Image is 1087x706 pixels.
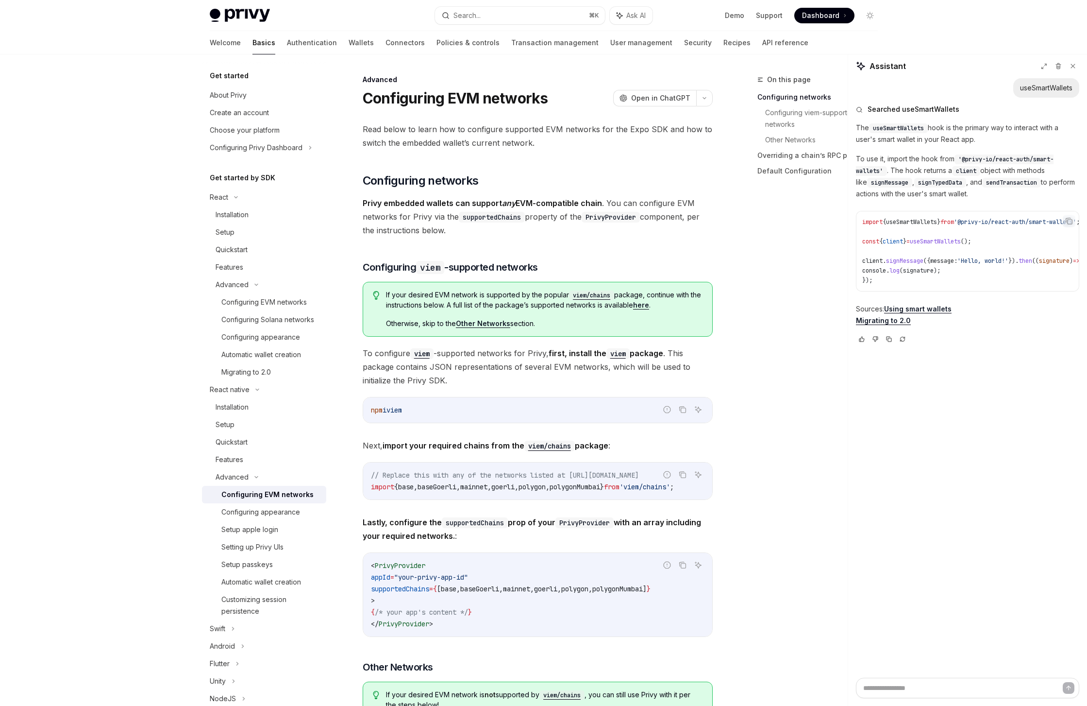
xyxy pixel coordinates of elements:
[757,89,886,105] a: Configuring networks
[202,104,326,121] a: Create an account
[210,191,228,203] div: React
[202,416,326,433] a: Setup
[394,482,398,491] span: {
[883,238,903,245] span: client
[491,482,515,491] span: goerli
[670,482,674,491] span: ;
[221,506,300,518] div: Configuring appearance
[661,468,673,481] button: Report incorrect code
[453,10,481,21] div: Search...
[870,60,906,72] span: Assistant
[879,238,883,245] span: {
[569,291,614,299] a: viem/chains
[940,218,954,226] span: from
[906,238,910,245] span: =
[216,419,234,430] div: Setup
[957,257,1008,265] span: 'Hello, world!'
[930,257,957,265] span: message:
[363,516,713,543] span: :
[210,172,275,184] h5: Get started by SDK
[794,8,854,23] a: Dashboard
[202,121,326,139] a: Choose your platform
[202,206,326,224] a: Installation
[210,89,247,101] div: About Privy
[371,406,383,414] span: npm
[441,585,456,593] span: base
[210,384,250,396] div: React native
[582,212,640,223] code: PrivyProvider
[418,482,456,491] span: baseGoerli
[410,348,434,358] a: viem
[956,167,976,175] span: client
[210,124,280,136] div: Choose your platform
[592,585,643,593] span: polygonMumbai
[216,471,249,483] div: Advanced
[802,11,839,20] span: Dashboard
[363,198,602,208] strong: Privy embedded wallets can support EVM-compatible chain
[371,482,394,491] span: import
[202,328,326,346] a: Configuring appearance
[210,675,226,687] div: Unity
[221,541,284,553] div: Setting up Privy UIs
[561,585,588,593] span: polygon
[923,257,930,265] span: ({
[692,559,704,571] button: Ask AI
[910,238,961,245] span: useSmartWallets
[903,238,906,245] span: }
[756,11,783,20] a: Support
[210,623,225,635] div: Swift
[499,585,503,593] span: ,
[550,482,600,491] span: polygonMumbai
[202,556,326,573] a: Setup passkeys
[1073,257,1080,265] span: =>
[202,573,326,591] a: Automatic wallet creation
[363,89,548,107] h1: Configuring EVM networks
[221,524,278,535] div: Setup apple login
[216,261,243,273] div: Features
[643,585,647,593] span: ]
[221,331,300,343] div: Configuring appearance
[937,218,940,226] span: }
[202,486,326,503] a: Configuring EVM networks
[862,257,883,265] span: client
[363,173,479,189] span: Configuring networks
[216,454,243,465] div: Features
[371,596,375,605] span: >
[202,363,326,381] a: Migrating to 2.0
[557,585,561,593] span: ,
[435,7,605,24] button: Search...⌘K
[604,482,619,491] span: from
[468,608,472,617] span: }
[856,153,1079,200] p: To use it, import the hook from . The hook returns a object with methods like , , and to perform ...
[460,585,499,593] span: baseGoerli
[757,148,886,163] a: Overriding a chain’s RPC provider
[606,348,630,359] code: viem
[487,482,491,491] span: ,
[692,403,704,416] button: Ask AI
[1019,257,1032,265] span: then
[883,218,886,226] span: {
[515,482,518,491] span: ,
[202,241,326,258] a: Quickstart
[530,585,534,593] span: ,
[371,608,375,617] span: {
[524,441,575,451] code: viem/chains
[868,104,959,114] span: Searched useSmartWallets
[456,585,460,593] span: ,
[363,260,538,274] span: Configuring -supported networks
[363,346,713,387] span: To configure -supported networks for Privy, . This package contains JSON representations of sever...
[900,267,903,275] span: (
[202,258,326,276] a: Features
[202,433,326,451] a: Quickstart
[210,658,230,670] div: Flutter
[555,517,614,528] code: PrivyProvider
[210,107,269,119] div: Create an account
[862,267,886,275] span: console
[610,7,652,24] button: Ask AI
[371,620,379,628] span: </
[416,261,444,274] code: viem
[436,31,500,54] a: Policies & controls
[287,31,337,54] a: Authentication
[619,482,670,491] span: 'viem/chains'
[588,585,592,593] span: ,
